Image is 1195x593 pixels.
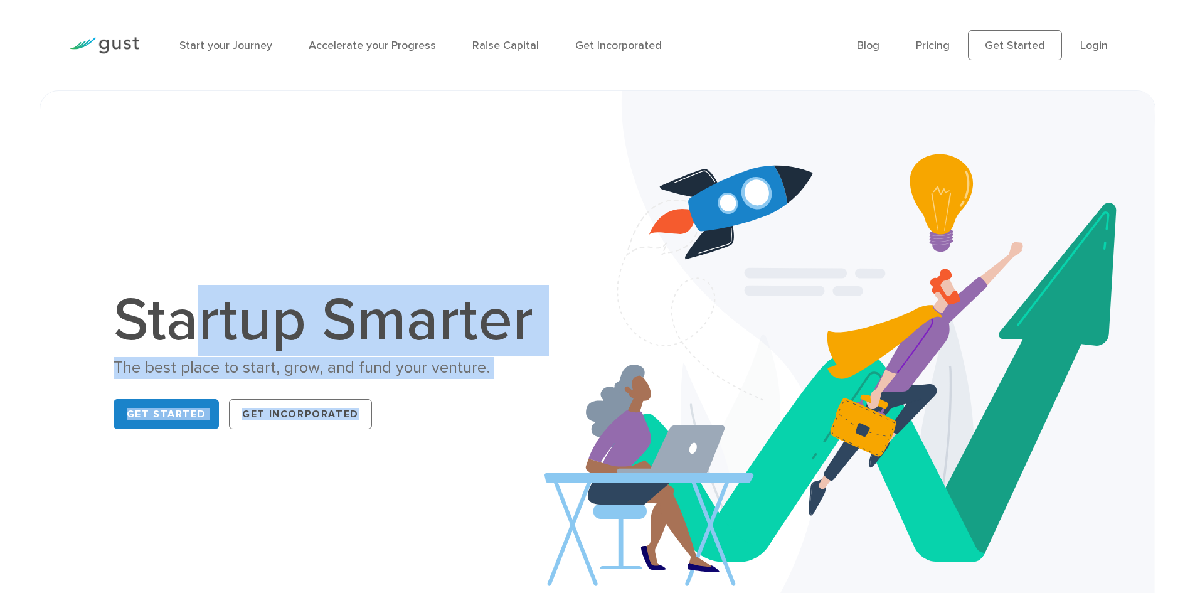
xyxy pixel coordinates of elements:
[69,37,139,54] img: Gust Logo
[229,399,372,429] a: Get Incorporated
[114,357,546,379] div: The best place to start, grow, and fund your venture.
[114,291,546,351] h1: Startup Smarter
[857,39,879,52] a: Blog
[1080,39,1108,52] a: Login
[179,39,272,52] a: Start your Journey
[916,39,950,52] a: Pricing
[309,39,436,52] a: Accelerate your Progress
[575,39,662,52] a: Get Incorporated
[472,39,539,52] a: Raise Capital
[114,399,220,429] a: Get Started
[968,30,1062,60] a: Get Started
